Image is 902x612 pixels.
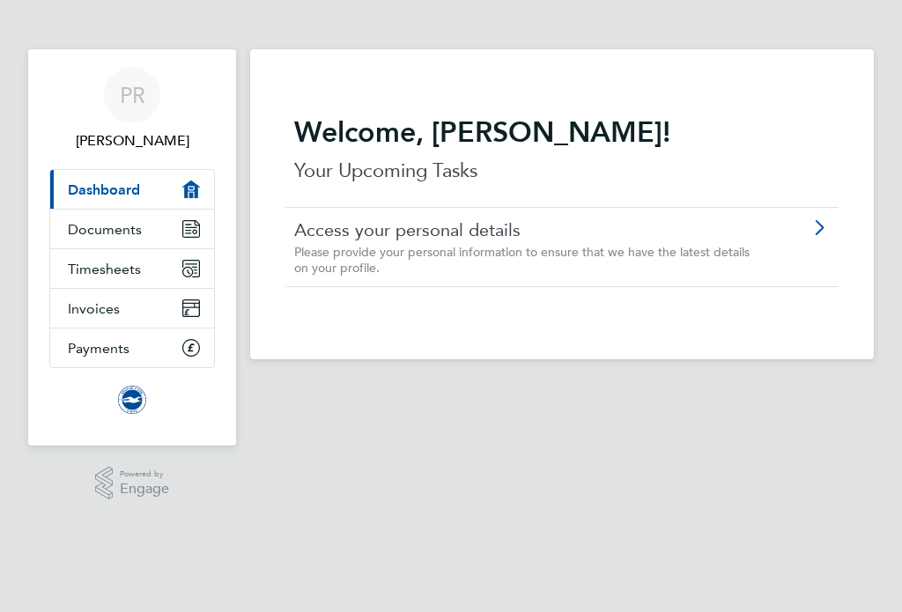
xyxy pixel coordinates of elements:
p: Your Upcoming Tasks [294,157,830,185]
a: Documents [50,210,214,248]
a: Timesheets [50,249,214,288]
span: Documents [68,221,142,238]
a: Invoices [50,289,214,328]
span: Payments [68,340,129,357]
a: Go to home page [49,386,215,414]
span: Powered by [120,467,169,482]
span: Engage [120,482,169,497]
span: Invoices [68,300,120,317]
a: Dashboard [50,170,214,209]
span: Please provide your personal information to ensure that we have the latest details on your profile. [294,244,750,276]
span: PR [120,84,145,107]
span: Timesheets [68,261,141,277]
img: brightonandhovealbion-logo-retina.png [118,386,146,414]
a: PR[PERSON_NAME] [49,67,215,151]
span: Peter Renvoize [49,130,215,151]
span: Dashboard [68,181,140,198]
nav: Main navigation [28,49,236,446]
a: Payments [50,328,214,367]
a: Powered byEngage [95,467,170,500]
h2: Welcome, [PERSON_NAME]! [294,114,830,150]
a: Access your personal details [294,218,757,241]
